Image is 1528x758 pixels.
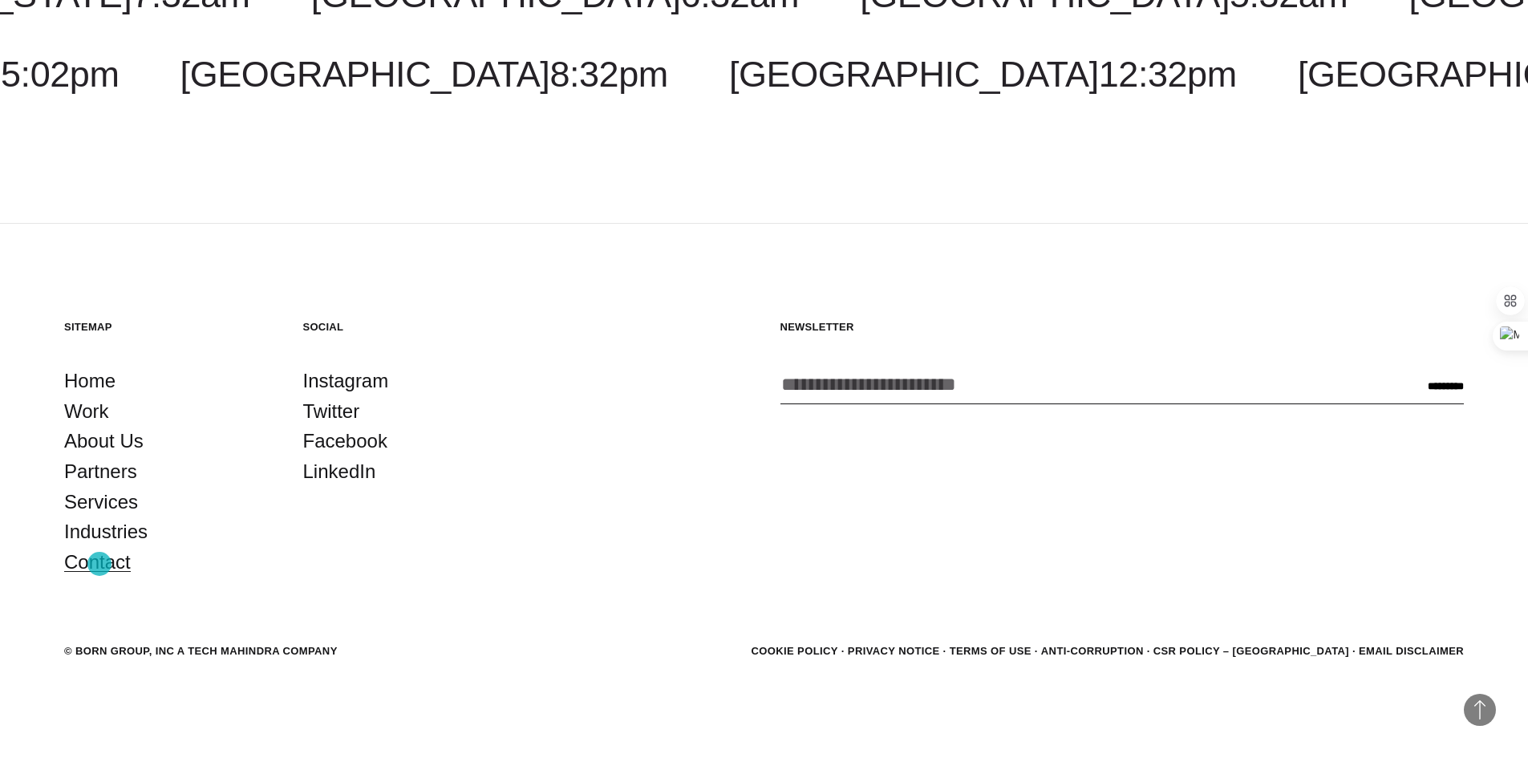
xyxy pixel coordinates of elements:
a: About Us [64,426,144,456]
a: Terms of Use [950,645,1032,657]
a: Industries [64,517,148,547]
a: Twitter [303,396,360,427]
a: Home [64,366,116,396]
a: Facebook [303,426,387,456]
span: 12:32pm [1099,54,1237,95]
a: Work [64,396,109,427]
a: Cookie Policy [751,645,837,657]
a: Email Disclaimer [1359,645,1464,657]
a: [GEOGRAPHIC_DATA]12:32pm [729,54,1237,95]
a: Anti-Corruption [1041,645,1144,657]
a: Instagram [303,366,389,396]
span: 5:02pm [1,54,119,95]
a: [GEOGRAPHIC_DATA]8:32pm [180,54,668,95]
a: Partners [64,456,137,487]
span: 8:32pm [549,54,667,95]
a: LinkedIn [303,456,376,487]
a: Contact [64,547,131,578]
button: Back to Top [1464,694,1496,726]
a: CSR POLICY – [GEOGRAPHIC_DATA] [1153,645,1349,657]
a: Privacy Notice [848,645,940,657]
div: © BORN GROUP, INC A Tech Mahindra Company [64,643,338,659]
a: Services [64,487,138,517]
h5: Social [303,320,510,334]
h5: Sitemap [64,320,271,334]
h5: Newsletter [780,320,1465,334]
